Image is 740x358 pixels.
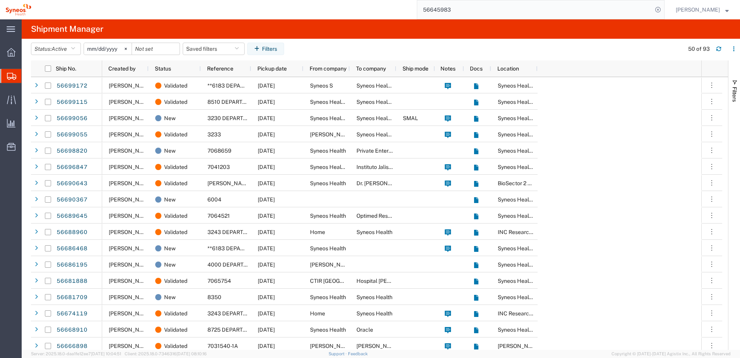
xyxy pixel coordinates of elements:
span: Syneos Health Commercial Servi- NJ US [498,196,693,203]
a: 56674119 [56,308,88,320]
span: 09/03/2025 [258,262,275,268]
span: 09/03/2025 [258,164,275,170]
span: Hospital Duran i Reynals [356,278,446,284]
span: Notes [440,65,456,72]
span: Syneos Health, LLC-Morrisville NC US [498,245,716,251]
span: Validated [164,208,187,224]
a: 56699115 [56,96,88,108]
span: 09/01/2025 [258,294,275,300]
span: Home [310,310,325,317]
span: Validated [164,77,187,94]
span: Syneos Health Romania S.R.L [498,83,570,89]
a: 56699055 [56,129,88,141]
span: 08/29/2025 [258,343,275,349]
span: From company [310,65,346,72]
input: Not set [84,43,132,55]
span: Syneos Health [310,245,346,251]
span: 09/02/2025 [258,180,275,186]
span: 3230 DEPARTMENTAL EXPENSE [207,115,292,121]
span: Instituto Jaliscience de Investiacion Clinica [356,164,462,170]
span: SMAL [403,115,418,121]
span: 09/03/2025 [258,83,275,89]
span: 8725 DEPARTMENTAL EXPENSE [207,327,291,333]
span: Zaida Pardo Cea [109,278,153,284]
span: Filters [731,87,738,102]
span: 09/03/2025 [258,131,275,138]
span: Syneos Health [310,327,346,333]
span: Syneos Health - Grupo Logistico y para la Salud [310,164,425,170]
span: Copyright © [DATE]-[DATE] Agistix Inc., All Rights Reserved [612,351,731,357]
span: Syneos Health Romania S.R.L [310,115,382,121]
span: Syneos Health Brasil Ltda [498,164,561,170]
span: New [164,240,176,256]
input: Search for shipment number, reference number [417,0,653,19]
span: 4000 DEPARTMENTAL EXPENSE [207,262,292,268]
a: 56666898 [56,340,88,353]
span: Holly's home [310,262,373,268]
span: Syneos Health d.o.o. Beograd [356,99,463,105]
span: Illingworth Rsrch Grp (USA) In [498,343,633,349]
span: CTIR Barcelona [310,278,379,284]
span: Aranzazú Ríos Martell [109,229,153,235]
span: 7065754 [207,278,231,284]
span: Tamara Rankovic [109,99,153,105]
a: 56690643 [56,177,88,190]
span: Ship No. [56,65,76,72]
img: logo [5,4,31,15]
button: Filters [247,43,284,55]
span: Syneos Health [310,148,346,154]
span: INC Research Clin Svcs Mexico [498,310,613,317]
span: 09/02/2025 [258,229,275,235]
span: Syneos Health Romania S.R.L [356,115,429,121]
span: Private Enterprise private production company «Acinus» [356,148,521,154]
span: Nicoleta Florea [109,131,153,138]
span: Syneos Health [356,229,392,235]
span: Anne Marie Germain [310,343,354,349]
span: Syneos Health Romania S.R.L [356,131,429,138]
span: Julie Ryan [109,294,153,300]
button: [PERSON_NAME] [675,5,729,14]
span: Rosa Lopez-Perales [356,343,401,349]
span: John Popp [109,213,153,219]
span: 6004 [207,196,221,203]
a: Feedback [348,351,368,356]
a: 56690367 [56,194,88,206]
span: 3233 [207,131,221,138]
button: Status:Active [31,43,81,55]
span: Syneos Health, LLC-Morrisville NC US [498,327,716,333]
span: 7041203 [207,164,230,170]
span: Active [51,46,67,52]
span: New [164,191,176,208]
span: New [164,110,176,126]
span: Aranzazú Ríos Martell [109,310,153,317]
span: Validated [164,94,187,110]
span: 3243 DEPARTMENTAL EXPENSE [207,229,292,235]
span: Luciene Diniz [109,164,153,170]
span: BioSector 2 LLC- New York US [498,180,626,186]
span: Syneos Health [356,310,392,317]
span: Nicoleta Florea [310,131,354,138]
span: Syneos Health d.o.o. Beograd [310,99,416,105]
span: Validated [164,322,187,338]
span: Reference [207,65,233,72]
span: Pickup date [257,65,287,72]
span: Michele Marietti [109,245,153,251]
a: 56686195 [56,259,88,271]
span: 7068659 [207,148,231,154]
span: Validated [164,305,187,322]
span: Syneos Health [310,294,346,300]
div: 50 of 93 [688,45,710,53]
span: **6183 DEPARTMENTAL EXPENSE [207,83,296,89]
span: Syneos Health Clinical Spain [498,278,610,284]
input: Not set [132,43,180,55]
span: Validated [164,126,187,143]
span: 08/29/2025 [258,310,275,317]
span: 7064521 [207,213,230,219]
span: Syneos S [310,83,333,89]
span: Bonnie Long [109,327,153,333]
span: Validated [164,273,187,289]
a: 56696847 [56,161,88,174]
span: New [164,289,176,305]
span: Natan Tateishi [676,5,720,14]
span: 3243 DEPARTMENTAL EXPENSE [207,310,292,317]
